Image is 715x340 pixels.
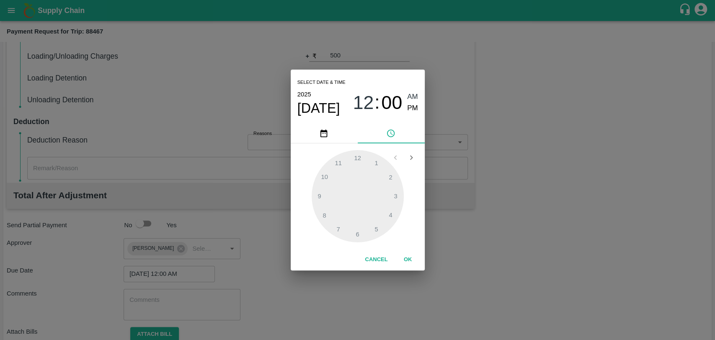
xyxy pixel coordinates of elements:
[291,123,358,143] button: pick date
[381,91,402,114] button: 00
[407,91,418,103] button: AM
[395,252,421,267] button: OK
[361,252,391,267] button: Cancel
[403,150,419,166] button: Open next view
[358,123,425,143] button: pick time
[381,92,402,114] span: 00
[353,92,374,114] span: 12
[297,76,346,89] span: Select date & time
[297,89,311,100] button: 2025
[297,100,340,117] button: [DATE]
[374,91,379,114] span: :
[407,103,418,114] button: PM
[353,91,374,114] button: 12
